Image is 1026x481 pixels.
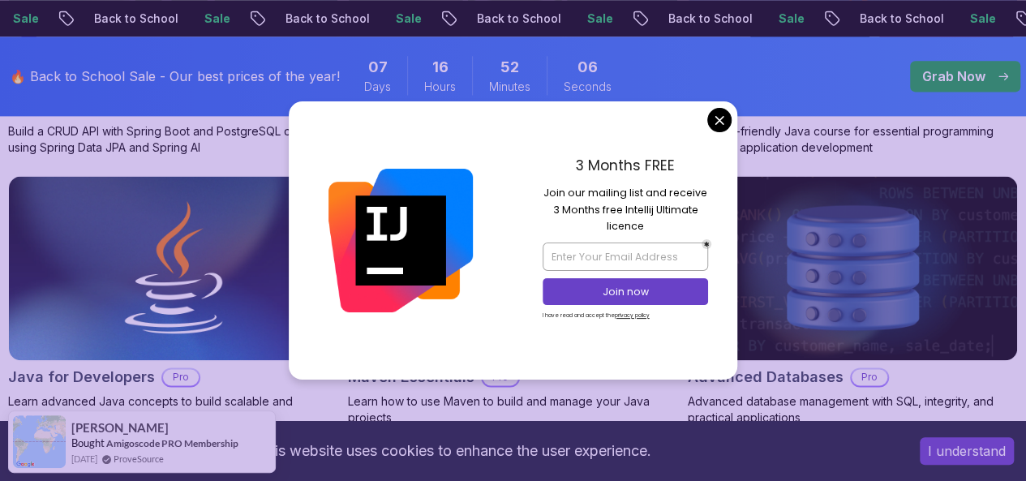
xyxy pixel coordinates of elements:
[779,11,889,27] p: Back to School
[500,56,519,79] span: 52 Minutes
[106,437,238,449] a: Amigoscode PRO Membership
[364,79,391,95] span: Days
[123,11,175,27] p: Sale
[8,123,338,156] p: Build a CRUD API with Spring Boot and PostgreSQL database using Spring Data JPA and Spring AI
[9,176,337,360] img: Java for Developers card
[587,11,698,27] p: Back to School
[163,369,199,385] p: Pro
[114,452,164,466] a: ProveSource
[688,175,1018,426] a: Advanced Databases cardAdvanced DatabasesProAdvanced database management with SQL, integrity, and...
[920,437,1014,465] button: Accept cookies
[506,11,558,27] p: Sale
[8,175,338,426] a: Java for Developers card9.18hJava for DevelopersProLearn advanced Java concepts to build scalable...
[688,366,844,389] h2: Advanced Databases
[13,415,66,468] img: provesource social proof notification image
[348,393,678,426] p: Learn how to use Maven to build and manage your Java projects
[8,393,338,426] p: Learn advanced Java concepts to build scalable and maintainable applications.
[13,11,123,27] p: Back to School
[698,11,749,27] p: Sale
[922,67,985,86] p: Grab Now
[71,421,169,435] span: [PERSON_NAME]
[396,11,506,27] p: Back to School
[564,79,612,95] span: Seconds
[8,366,155,389] h2: Java for Developers
[315,11,367,27] p: Sale
[489,79,530,95] span: Minutes
[424,79,456,95] span: Hours
[12,433,895,469] div: This website uses cookies to enhance the user experience.
[689,176,1017,360] img: Advanced Databases card
[71,452,97,466] span: [DATE]
[688,123,1018,156] p: Beginner-friendly Java course for essential programming skills and application development
[688,393,1018,426] p: Advanced database management with SQL, integrity, and practical applications
[852,369,887,385] p: Pro
[889,11,941,27] p: Sale
[577,56,598,79] span: 6 Seconds
[368,56,388,79] span: 7 Days
[432,56,449,79] span: 16 Hours
[204,11,315,27] p: Back to School
[10,67,340,86] p: 🔥 Back to School Sale - Our best prices of the year!
[71,436,105,449] span: Bought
